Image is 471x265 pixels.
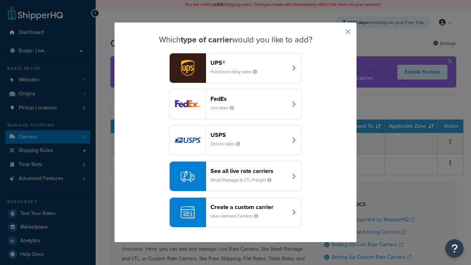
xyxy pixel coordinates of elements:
header: UPS® [210,59,287,66]
small: Published daily rates [210,68,263,75]
img: ups logo [170,53,206,83]
img: icon-carrier-liverate-becf4550.svg [181,169,195,183]
button: usps logoUSPSOnline rates [169,125,302,155]
button: fedEx logoFedExList rates [169,89,302,119]
small: List rates [210,105,240,111]
small: User-defined Carriers [210,213,264,219]
img: fedEx logo [170,89,206,119]
header: FedEx [210,95,287,102]
header: Create a custom carrier [210,204,287,211]
button: Open Resource Center [445,239,464,258]
button: ups logoUPS®Published daily rates [169,53,302,83]
small: Online rates [210,141,246,147]
h3: Which would you like to add? [133,35,338,44]
strong: type of carrier [181,33,232,46]
button: Create a custom carrierUser-defined Carriers [169,197,302,227]
small: Small Package & LTL Freight [210,177,277,183]
button: See all live rate carriersSmall Package & LTL Freight [169,161,302,191]
img: usps logo [170,126,206,155]
img: icon-carrier-custom-c93b8a24.svg [181,205,195,219]
header: See all live rate carriers [210,167,287,174]
header: USPS [210,131,287,138]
